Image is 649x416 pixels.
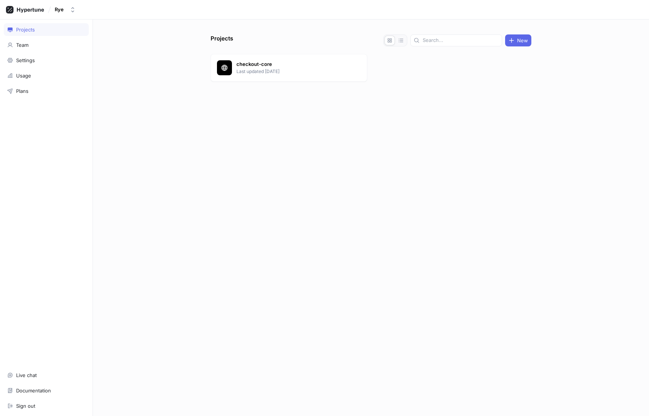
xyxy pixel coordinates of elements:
p: Last updated [DATE] [236,68,345,75]
a: Documentation [4,384,89,397]
a: Projects [4,23,89,36]
a: Usage [4,69,89,82]
button: New [505,34,531,46]
div: Live chat [16,372,37,378]
input: Search... [423,37,499,44]
span: New [517,38,528,43]
div: Documentation [16,388,51,394]
a: Team [4,39,89,51]
div: Usage [16,73,31,79]
a: Plans [4,85,89,97]
p: Projects [211,34,233,46]
div: Projects [16,27,35,33]
p: checkout-core [236,61,345,68]
div: Plans [16,88,28,94]
div: Settings [16,57,35,63]
a: Settings [4,54,89,67]
div: Team [16,42,28,48]
div: Rye [55,6,64,13]
button: Rye [52,3,79,16]
div: Sign out [16,403,35,409]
